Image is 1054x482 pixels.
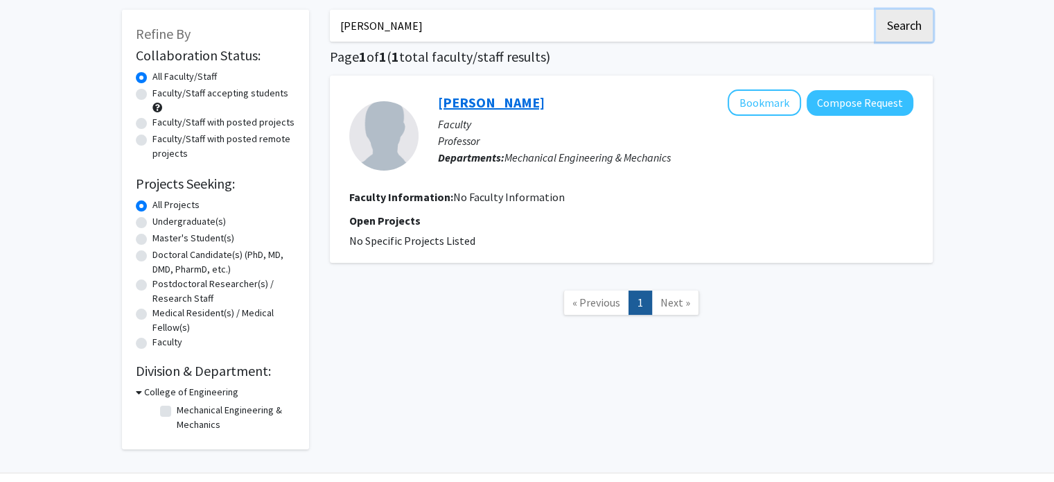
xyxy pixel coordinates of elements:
label: Mechanical Engineering & Mechanics [177,403,292,432]
h3: College of Engineering [144,385,238,399]
h1: Page of ( total faculty/staff results) [330,49,933,65]
button: Add James Tangorra to Bookmarks [728,89,801,116]
a: Previous Page [563,291,629,315]
span: No Faculty Information [453,190,565,204]
span: Mechanical Engineering & Mechanics [504,150,671,164]
label: Faculty/Staff with posted projects [152,115,295,130]
label: All Faculty/Staff [152,69,217,84]
button: Search [876,10,933,42]
iframe: Chat [10,420,59,472]
input: Search Keywords [330,10,874,42]
label: Faculty/Staff with posted remote projects [152,132,295,161]
b: Faculty Information: [349,190,453,204]
h2: Projects Seeking: [136,175,295,192]
label: All Projects [152,198,200,212]
span: 1 [392,48,399,65]
span: « Previous [572,295,620,309]
span: 1 [359,48,367,65]
label: Doctoral Candidate(s) (PhD, MD, DMD, PharmD, etc.) [152,248,295,277]
span: Refine By [136,25,191,42]
span: Next » [660,295,690,309]
a: 1 [629,291,652,315]
b: Departments: [438,150,504,164]
h2: Division & Department: [136,363,295,379]
nav: Page navigation [330,277,933,333]
label: Postdoctoral Researcher(s) / Research Staff [152,277,295,306]
p: Professor [438,132,913,149]
p: Faculty [438,116,913,132]
label: Undergraduate(s) [152,214,226,229]
button: Compose Request to James Tangorra [807,90,913,116]
a: Next Page [651,291,699,315]
span: No Specific Projects Listed [349,234,475,248]
span: 1 [379,48,387,65]
label: Faculty [152,335,182,350]
h2: Collaboration Status: [136,47,295,64]
label: Faculty/Staff accepting students [152,86,288,101]
label: Master's Student(s) [152,231,234,246]
label: Medical Resident(s) / Medical Fellow(s) [152,306,295,335]
p: Open Projects [349,212,913,229]
a: [PERSON_NAME] [438,94,545,111]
